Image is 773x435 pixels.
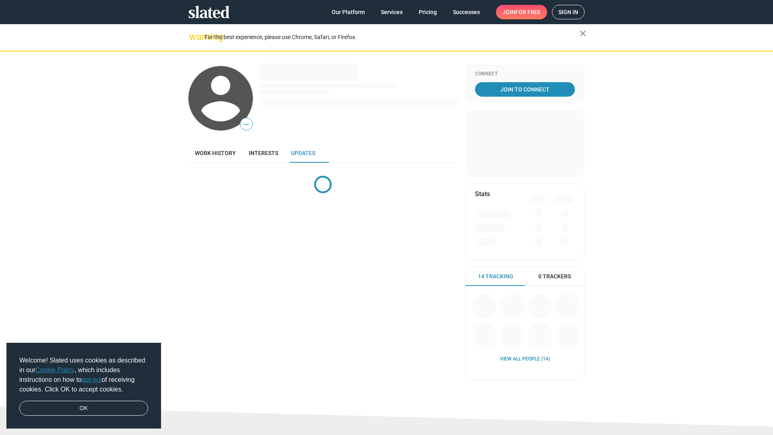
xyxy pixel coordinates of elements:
[477,82,573,97] span: Join To Connect
[500,356,550,362] a: View all People (14)
[291,150,315,156] span: Updates
[188,143,242,163] a: Work history
[475,71,575,77] div: Connect
[205,32,580,43] div: For the best experience, please use Chrome, Safari, or Firefox.
[496,5,547,19] a: Joinfor free
[538,273,571,280] span: 0 Trackers
[412,5,443,19] a: Pricing
[240,119,252,130] span: —
[249,150,278,156] span: Interests
[19,401,148,416] a: dismiss cookie message
[478,273,513,280] span: 14 Tracking
[558,5,578,19] span: Sign in
[502,5,541,19] span: Join
[475,190,490,198] mat-card-title: Stats
[552,5,585,19] a: Sign in
[419,5,437,19] span: Pricing
[6,343,161,429] div: cookieconsent
[332,5,365,19] span: Our Platform
[515,5,541,19] span: for free
[446,5,486,19] a: Successes
[242,143,285,163] a: Interests
[475,82,575,97] a: Join To Connect
[82,376,102,383] a: opt-out
[453,5,480,19] span: Successes
[189,32,199,41] mat-icon: warning
[325,5,371,19] a: Our Platform
[19,356,148,394] span: Welcome! Slated uses cookies as described in our , which includes instructions on how to of recei...
[195,150,236,156] span: Work history
[374,5,409,19] a: Services
[285,143,322,163] a: Updates
[578,29,588,38] mat-icon: close
[381,5,403,19] span: Services
[35,367,74,373] a: Cookie Policy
